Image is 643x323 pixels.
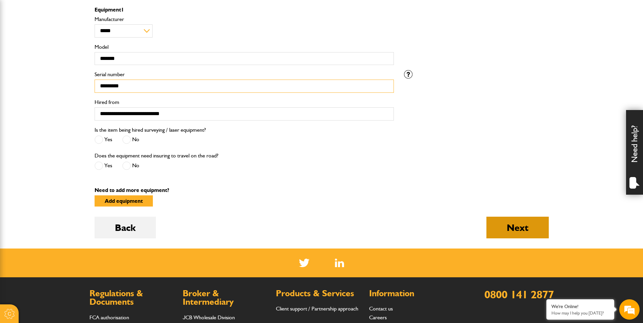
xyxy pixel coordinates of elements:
input: Enter your last name [9,63,124,78]
span: 1 [121,6,124,13]
div: Minimize live chat window [111,3,127,20]
textarea: Type your message and hit 'Enter' [9,123,124,203]
input: Enter your phone number [9,103,124,117]
p: Need to add more equipment? [95,188,549,193]
img: Twitter [299,259,309,267]
label: No [122,161,139,170]
a: Careers [369,314,387,321]
label: Yes [95,161,112,170]
a: LinkedIn [335,259,344,267]
h2: Broker & Intermediary [183,289,269,306]
label: Does the equipment need insuring to travel on the road? [95,153,218,158]
label: No [122,135,139,144]
button: Back [95,217,156,238]
img: Linked In [335,259,344,267]
p: Equipment [95,7,394,13]
button: Next [486,217,549,238]
p: How may I help you today? [551,310,609,316]
a: Contact us [369,305,393,312]
h2: Regulations & Documents [89,289,176,306]
a: FCA authorisation [89,314,129,321]
div: Chat with us now [35,38,114,47]
label: Is the item being hired surveying / laser equipment? [95,127,206,133]
div: We're Online! [551,304,609,309]
label: Yes [95,135,112,144]
em: Start Chat [92,209,123,218]
a: Client support / Partnership approach [276,305,358,312]
h2: Information [369,289,456,298]
div: Need help? [626,110,643,195]
a: JCB Wholesale Division [183,314,235,321]
h2: Products & Services [276,289,362,298]
label: Model [95,44,394,50]
button: Add equipment [95,195,153,207]
label: Serial number [95,72,394,77]
label: Hired from [95,100,394,105]
input: Enter your email address [9,83,124,98]
label: Manufacturer [95,17,394,22]
img: d_20077148190_company_1631870298795_20077148190 [12,38,28,47]
a: 0800 141 2877 [484,288,554,301]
